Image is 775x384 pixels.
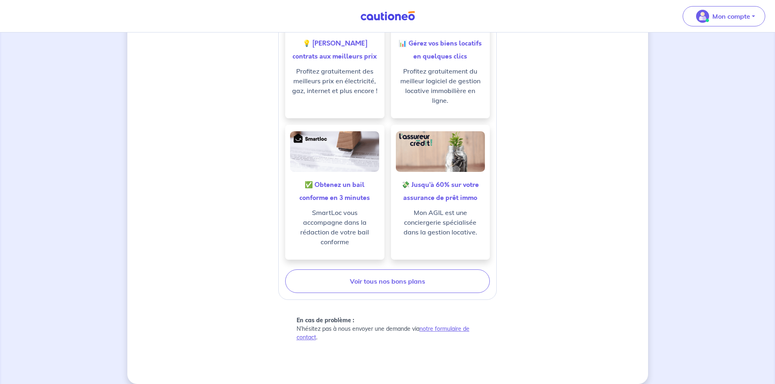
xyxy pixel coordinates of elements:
p: Profitez gratuitement du meilleur logiciel de gestion locative immobilière en ligne. [397,66,484,105]
h5: 💸 Jusqu’à 60% sur votre assurance de prêt immo [397,178,484,204]
img: illu_account_valid_menu.svg [696,10,709,23]
h5: 💡 [PERSON_NAME] contrats aux meilleurs prix [292,37,378,63]
h5: ✅ Obtenez un bail conforme en 3 minutes [292,178,378,204]
p: Mon AGIL est une conciergerie spécialisée dans la gestion locative. [397,208,484,237]
img: good-deals-agil.alt [396,131,485,172]
strong: En cas de problème : [297,317,354,324]
button: illu_account_valid_menu.svgMon compte [683,6,765,26]
p: Profitez gratuitement des meilleurs prix en électricité, gaz, internet et plus encore ! [292,66,378,95]
h5: 📊 Gérez vos biens locatifs en quelques clics [397,37,484,63]
p: Mon compte [712,11,750,21]
img: good-deals-smartloc.alt [290,131,379,172]
img: Cautioneo [357,11,418,21]
p: SmartLoc vous accompagne dans la rédaction de votre bail conforme [292,208,378,247]
p: N’hésitez pas à nous envoyer une demande via . [297,316,479,342]
a: Voir tous nos bons plans [285,269,490,293]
